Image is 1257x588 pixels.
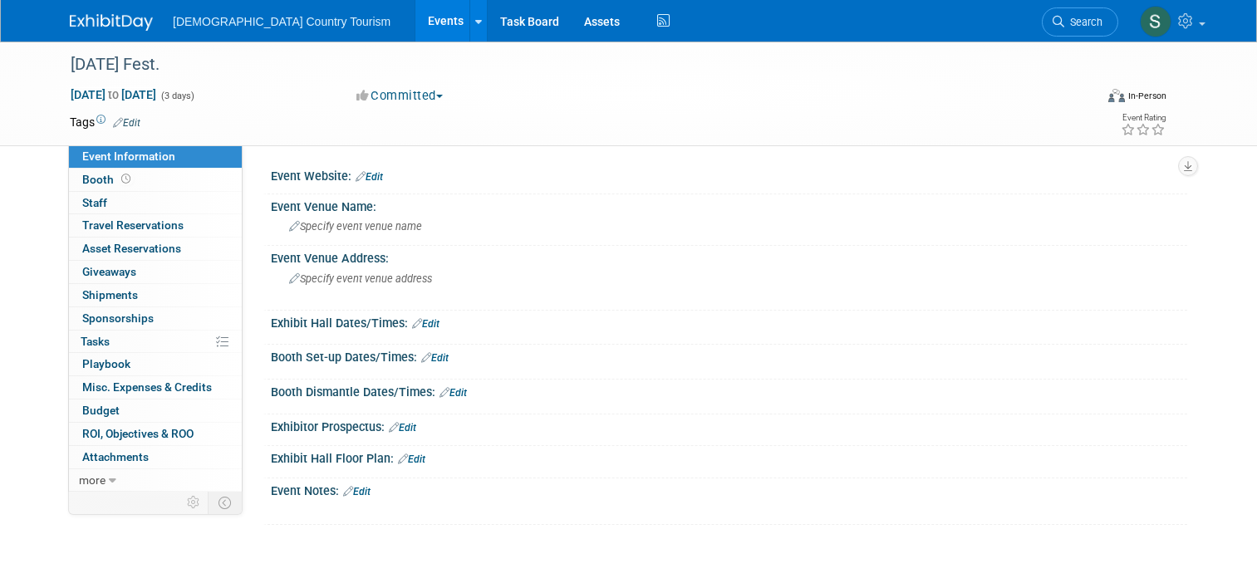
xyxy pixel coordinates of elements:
[69,307,242,330] a: Sponsorships
[69,238,242,260] a: Asset Reservations
[118,173,134,185] span: Booth not reserved yet
[289,220,422,233] span: Specify event venue name
[82,404,120,417] span: Budget
[271,446,1187,468] div: Exhibit Hall Floor Plan:
[160,91,194,101] span: (3 days)
[1127,90,1166,102] div: In-Person
[70,14,153,31] img: ExhibitDay
[289,272,432,285] span: Specify event venue address
[113,117,140,129] a: Edit
[1064,16,1102,28] span: Search
[69,192,242,214] a: Staff
[82,288,138,301] span: Shipments
[106,88,121,101] span: to
[69,145,242,168] a: Event Information
[271,478,1187,500] div: Event Notes:
[1140,6,1171,37] img: Steve Vannier
[69,399,242,422] a: Budget
[173,15,390,28] span: [DEMOGRAPHIC_DATA] Country Tourism
[69,261,242,283] a: Giveaways
[82,311,154,325] span: Sponsorships
[65,50,1073,80] div: [DATE] Fest.
[439,387,467,399] a: Edit
[351,87,449,105] button: Committed
[1042,7,1118,37] a: Search
[82,173,134,186] span: Booth
[412,318,439,330] a: Edit
[421,352,449,364] a: Edit
[82,265,136,278] span: Giveaways
[82,427,194,440] span: ROI, Objectives & ROO
[82,450,149,463] span: Attachments
[82,357,130,370] span: Playbook
[271,380,1187,401] div: Booth Dismantle Dates/Times:
[271,194,1187,215] div: Event Venue Name:
[81,335,110,348] span: Tasks
[82,218,184,232] span: Travel Reservations
[69,376,242,399] a: Misc. Expenses & Credits
[271,246,1187,267] div: Event Venue Address:
[1108,89,1125,102] img: Format-Inperson.png
[82,196,107,209] span: Staff
[179,492,209,513] td: Personalize Event Tab Strip
[82,242,181,255] span: Asset Reservations
[69,331,242,353] a: Tasks
[271,414,1187,436] div: Exhibitor Prospectus:
[343,486,371,497] a: Edit
[69,353,242,375] a: Playbook
[209,492,243,513] td: Toggle Event Tabs
[69,446,242,468] a: Attachments
[389,422,416,434] a: Edit
[79,473,106,487] span: more
[69,423,242,445] a: ROI, Objectives & ROO
[82,380,212,394] span: Misc. Expenses & Credits
[70,114,140,130] td: Tags
[69,169,242,191] a: Booth
[398,453,425,465] a: Edit
[69,214,242,237] a: Travel Reservations
[271,164,1187,185] div: Event Website:
[82,149,175,163] span: Event Information
[70,87,157,102] span: [DATE] [DATE]
[271,345,1187,366] div: Booth Set-up Dates/Times:
[69,469,242,492] a: more
[271,311,1187,332] div: Exhibit Hall Dates/Times:
[356,171,383,183] a: Edit
[1121,114,1166,122] div: Event Rating
[1004,86,1166,111] div: Event Format
[69,284,242,306] a: Shipments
